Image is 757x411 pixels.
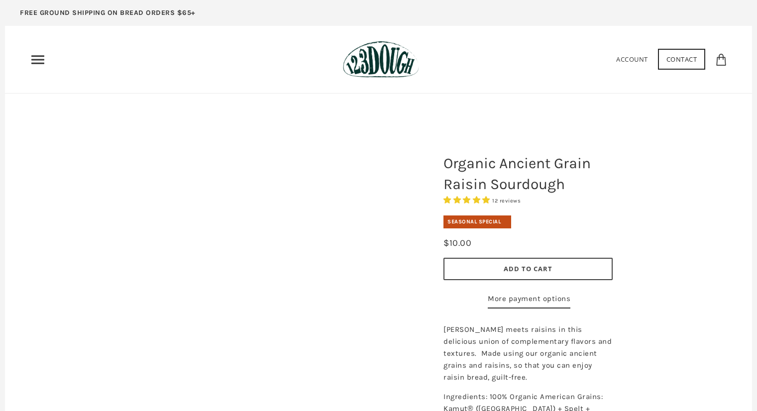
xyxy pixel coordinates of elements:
[443,325,612,382] span: [PERSON_NAME] meets raisins in this delicious union of complementary flavors and textures. Made u...
[443,258,613,280] button: Add to Cart
[5,5,211,26] a: FREE GROUND SHIPPING ON BREAD ORDERS $65+
[343,41,419,78] img: 123Dough Bakery
[488,293,570,308] a: More payment options
[20,7,196,18] p: FREE GROUND SHIPPING ON BREAD ORDERS $65+
[30,52,46,68] nav: Primary
[443,196,492,205] span: 5.00 stars
[492,198,521,204] span: 12 reviews
[616,55,648,64] a: Account
[658,49,706,70] a: Contact
[443,236,471,250] div: $10.00
[504,264,552,273] span: Add to Cart
[436,148,620,200] h1: Organic Ancient Grain Raisin Sourdough
[443,215,511,228] div: Seasonal Special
